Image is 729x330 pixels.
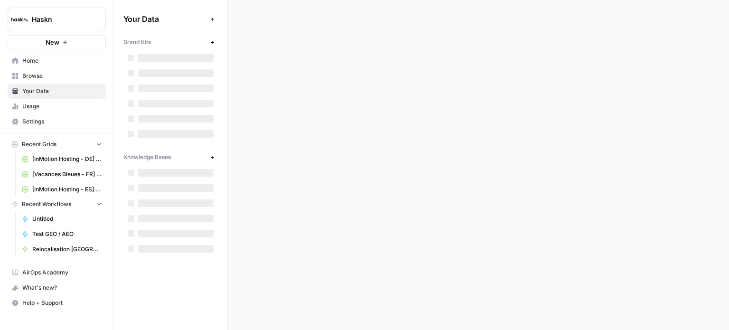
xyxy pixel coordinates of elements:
[22,299,102,307] span: Help + Support
[8,265,106,280] a: AirOps Academy
[32,15,89,24] span: Haskn
[22,102,102,111] span: Usage
[8,137,106,151] button: Recent Grids
[22,200,71,208] span: Recent Workflows
[123,38,151,47] span: Brand Kits
[8,114,106,129] a: Settings
[22,117,102,126] span: Settings
[8,99,106,114] a: Usage
[8,84,106,99] a: Your Data
[22,140,56,149] span: Recent Grids
[8,295,106,311] button: Help + Support
[46,38,59,47] span: New
[11,11,28,28] img: Haskn Logo
[32,230,102,238] span: Test GEO / AEO
[8,281,105,295] div: What's new?
[32,215,102,223] span: Untitled
[123,153,171,161] span: Knowledge Bases
[18,242,106,257] a: Relocalisation [GEOGRAPHIC_DATA]
[8,35,106,49] button: New
[22,72,102,80] span: Browse
[8,53,106,68] a: Home
[8,8,106,31] button: Workspace: Haskn
[18,151,106,167] a: [InMotion Hosting - DE] - article de blog 2000 mots Grid
[18,167,106,182] a: [Vacances Bleues - FR] Pages refonte sites hôtels - [GEOGRAPHIC_DATA]
[123,13,206,25] span: Your Data
[32,245,102,254] span: Relocalisation [GEOGRAPHIC_DATA]
[8,68,106,84] a: Browse
[18,226,106,242] a: Test GEO / AEO
[8,197,106,211] button: Recent Workflows
[18,182,106,197] a: [InMotion Hosting - ES] - article de blog 2000 mots
[22,87,102,95] span: Your Data
[32,170,102,179] span: [Vacances Bleues - FR] Pages refonte sites hôtels - [GEOGRAPHIC_DATA]
[8,280,106,295] button: What's new?
[22,57,102,65] span: Home
[32,155,102,163] span: [InMotion Hosting - DE] - article de blog 2000 mots Grid
[22,268,102,277] span: AirOps Academy
[18,211,106,226] a: Untitled
[32,185,102,194] span: [InMotion Hosting - ES] - article de blog 2000 mots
